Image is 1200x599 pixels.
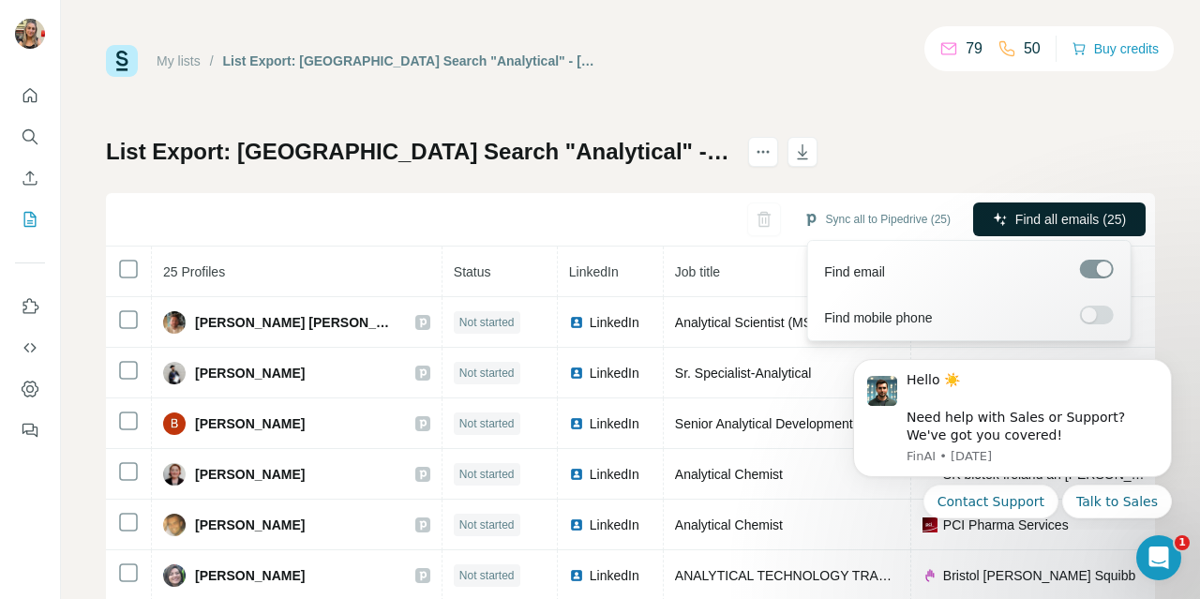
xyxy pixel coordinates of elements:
span: [PERSON_NAME] [195,566,305,585]
span: Not started [459,415,515,432]
img: Avatar [163,311,186,334]
span: [PERSON_NAME] [PERSON_NAME] [195,313,397,332]
img: LinkedIn logo [569,568,584,583]
img: Avatar [163,463,186,486]
span: Analytical Chemist [675,467,783,482]
li: / [210,52,214,70]
span: Job title [675,264,720,279]
img: LinkedIn logo [569,366,584,381]
img: LinkedIn logo [569,467,584,482]
button: Dashboard [15,372,45,406]
iframe: Intercom live chat [1136,535,1181,580]
span: LinkedIn [590,364,639,382]
span: LinkedIn [569,264,619,279]
span: 25 Profiles [163,264,225,279]
button: Feedback [15,413,45,447]
span: LinkedIn [590,414,639,433]
span: Not started [459,567,515,584]
span: LinkedIn [590,313,639,332]
span: Find all emails (25) [1015,210,1126,229]
span: Find mobile phone [824,308,932,327]
iframe: Intercom notifications message [825,344,1200,530]
span: Not started [459,517,515,533]
span: Analytical Scientist (MSAT) [675,315,832,330]
button: Use Surfe API [15,331,45,365]
img: Avatar [15,19,45,49]
img: LinkedIn logo [569,416,584,431]
span: Analytical Chemist [675,517,783,532]
button: Search [15,120,45,154]
img: Surfe Logo [106,45,138,77]
button: Quick start [15,79,45,112]
span: Not started [459,314,515,331]
button: Sync all to Pipedrive (25) [790,205,964,233]
span: Status [454,264,491,279]
span: [PERSON_NAME] [195,414,305,433]
div: List Export: [GEOGRAPHIC_DATA] Search "Analytical" - [DATE] 16:16 [223,52,595,70]
span: Not started [459,365,515,382]
span: LinkedIn [590,465,639,484]
button: actions [748,137,778,167]
img: Avatar [163,412,186,435]
img: LinkedIn logo [569,315,584,330]
span: Senior Analytical Development Chemist [675,416,905,431]
img: Avatar [163,564,186,587]
span: Find email [824,262,885,281]
button: Find all emails (25) [973,202,1146,236]
a: My lists [157,53,201,68]
h1: List Export: [GEOGRAPHIC_DATA] Search "Analytical" - [DATE] 16:16 [106,137,731,167]
span: Sr. Specialist-Analytical [675,366,812,381]
span: [PERSON_NAME] [195,364,305,382]
img: Avatar [163,362,186,384]
p: 50 [1024,37,1041,60]
span: [PERSON_NAME] [195,465,305,484]
span: LinkedIn [590,516,639,534]
span: LinkedIn [590,566,639,585]
button: Buy credits [1072,36,1159,62]
span: ANALYTICAL TECHNOLOGY TRANSFER MANAGER [675,568,993,583]
span: Bristol [PERSON_NAME] Squibb [943,566,1135,585]
button: Enrich CSV [15,161,45,195]
img: Avatar [163,514,186,536]
button: My lists [15,202,45,236]
img: company-logo [922,568,937,583]
span: [PERSON_NAME] [195,516,305,534]
span: Not started [459,466,515,483]
img: LinkedIn logo [569,517,584,532]
button: Use Surfe on LinkedIn [15,290,45,323]
p: 79 [966,37,982,60]
span: 1 [1175,535,1190,550]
